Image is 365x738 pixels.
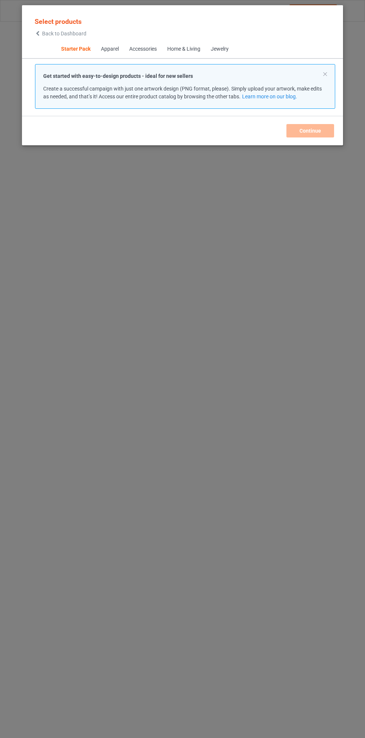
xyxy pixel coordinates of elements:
span: Create a successful campaign with just one artwork design (PNG format, please). Simply upload you... [43,86,322,99]
div: Accessories [129,45,156,53]
span: Select products [35,18,82,25]
strong: Get started with easy-to-design products - ideal for new sellers [43,73,193,79]
a: Learn more on our blog. [242,94,297,99]
div: Apparel [101,45,118,53]
span: Starter Pack [55,40,95,58]
span: Back to Dashboard [42,31,86,37]
div: Jewelry [210,45,228,53]
div: Home & Living [167,45,200,53]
